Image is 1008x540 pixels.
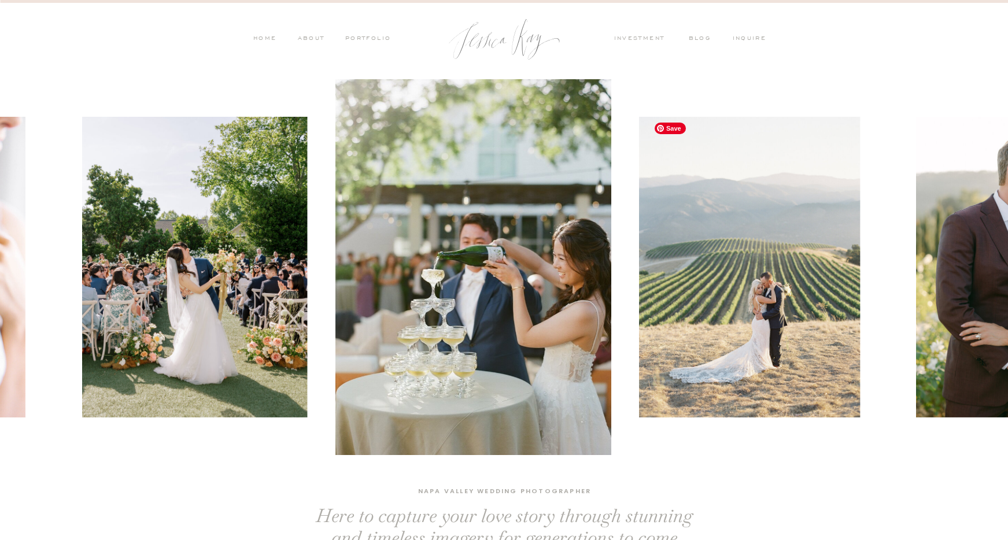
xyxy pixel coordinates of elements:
[655,123,686,134] span: Save
[19,30,28,39] img: website_grey.svg
[128,68,195,76] div: Keywords by Traffic
[344,34,392,45] a: PORTFOLIO
[19,19,28,28] img: logo_orange.svg
[44,68,104,76] div: Domain Overview
[32,19,57,28] div: v 4.0.25
[115,67,124,76] img: tab_keywords_by_traffic_grey.svg
[295,34,325,45] a: ABOUT
[365,486,644,498] h1: Napa Valley wedding photographer
[335,79,611,455] img: A joyful moment of a bride and groom pouring champagne into a tower of glasses during their elega...
[733,34,772,45] a: inquire
[638,117,860,417] img: A couple sharing a romantic kiss on top of a mountain at Holman Ranch, overlooking the rolling vi...
[253,34,277,45] a: HOME
[31,67,40,76] img: tab_domain_overview_orange.svg
[689,34,719,45] a: blog
[614,34,671,45] a: investment
[82,117,308,417] img: A couple sharing a celebratory kiss during their wedding ceremony recessional at Solage Napa Vall...
[30,30,127,39] div: Domain: [DOMAIN_NAME]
